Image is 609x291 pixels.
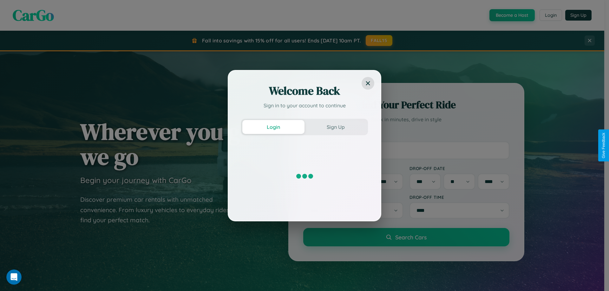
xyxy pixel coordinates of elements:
div: Give Feedback [601,133,606,158]
h2: Welcome Back [241,83,368,98]
p: Sign in to your account to continue [241,102,368,109]
iframe: Intercom live chat [6,269,22,285]
button: Login [242,120,304,134]
button: Sign Up [304,120,367,134]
